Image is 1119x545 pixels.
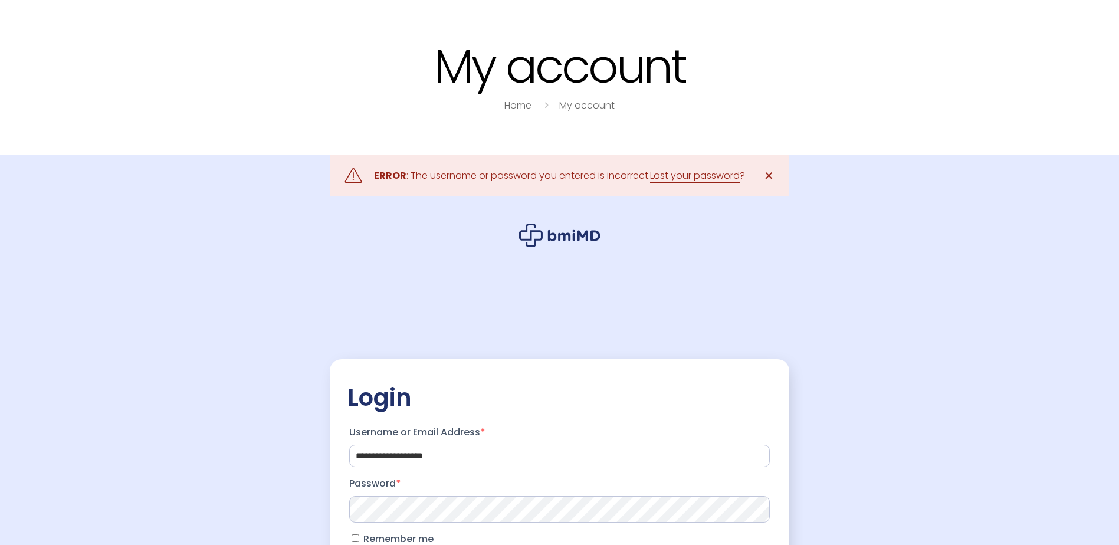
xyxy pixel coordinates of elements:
span: ✕ [764,168,774,184]
i: breadcrumbs separator [540,99,553,112]
a: Lost your password [650,169,740,183]
a: My account [559,99,615,112]
a: ✕ [757,164,780,188]
label: Password [349,474,770,493]
a: Home [504,99,531,112]
input: Remember me [352,534,359,542]
div: : The username or password you entered is incorrect. ? [374,168,745,184]
label: Username or Email Address [349,423,770,442]
strong: ERROR [374,169,406,182]
h2: Login [347,383,772,412]
h1: My account [188,41,931,91]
